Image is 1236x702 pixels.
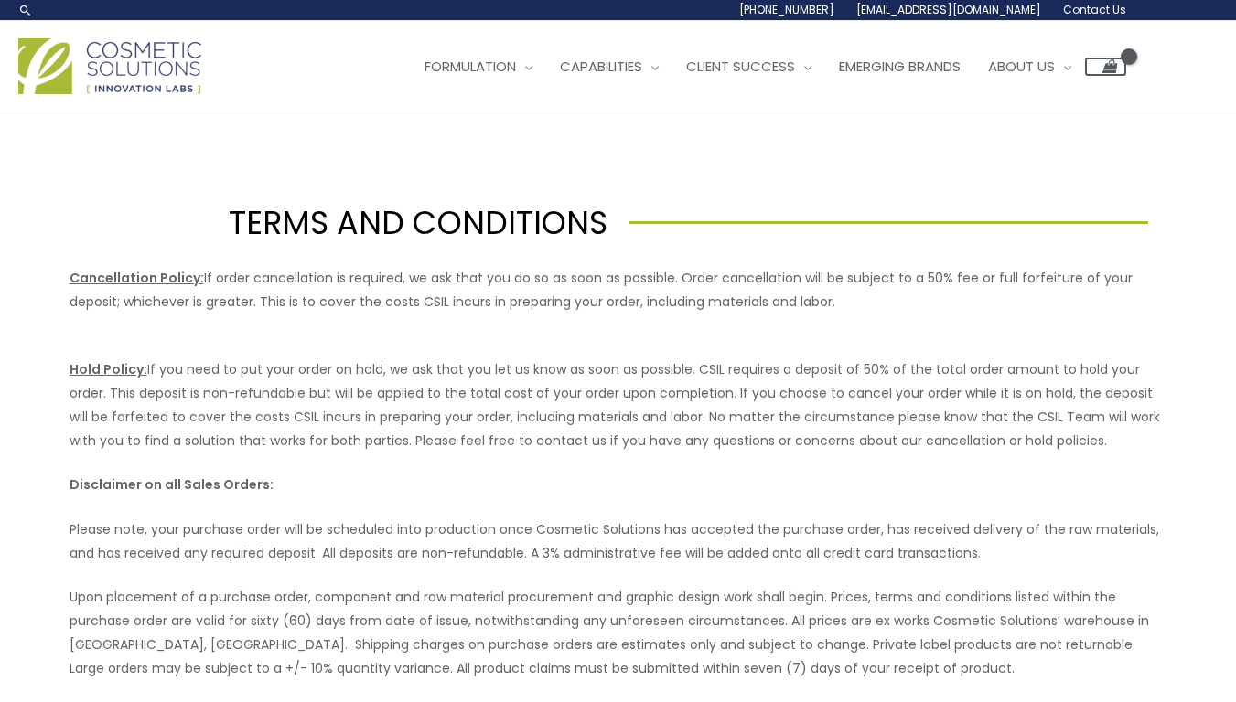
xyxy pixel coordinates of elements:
[825,39,974,94] a: Emerging Brands
[546,39,672,94] a: Capabilities
[18,38,201,94] img: Cosmetic Solutions Logo
[560,57,642,76] span: Capabilities
[70,585,1167,680] p: Upon placement of a purchase order, component and raw material procurement and graphic design wor...
[1085,58,1126,76] a: View Shopping Cart, empty
[88,200,607,245] h1: TERMS AND CONDITIONS
[70,475,274,494] strong: Disclaimer on all Sales Orders:
[18,3,33,17] a: Search icon link
[70,266,1167,314] p: If order cancellation is required, we ask that you do so as soon as possible. Order cancellation ...
[70,360,147,378] u: Hold Policy:
[397,39,1126,94] nav: Site Navigation
[739,2,834,17] span: [PHONE_NUMBER]
[856,2,1041,17] span: [EMAIL_ADDRESS][DOMAIN_NAME]
[411,39,546,94] a: Formulation
[425,57,516,76] span: Formulation
[1063,2,1126,17] span: Contact Us
[70,334,1167,452] p: If you need to put your order on hold, we ask that you let us know as soon as possible. CSIL requ...
[686,57,795,76] span: Client Success
[672,39,825,94] a: Client Success
[988,57,1055,76] span: About Us
[974,39,1085,94] a: About Us
[70,269,204,287] u: Cancellation Policy:
[70,517,1167,565] p: Please note, your purchase order will be scheduled into production once Cosmetic Solutions has ac...
[839,57,961,76] span: Emerging Brands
